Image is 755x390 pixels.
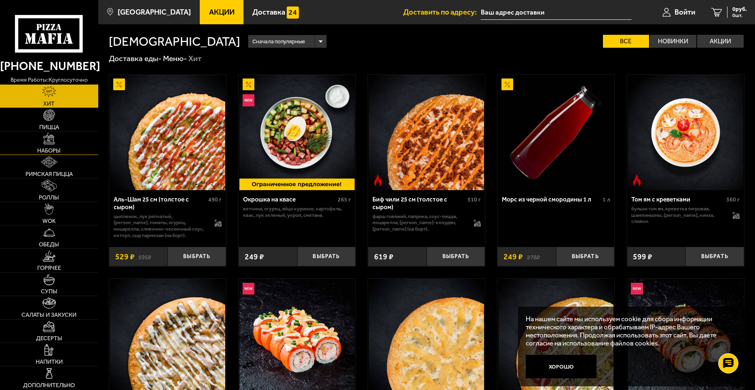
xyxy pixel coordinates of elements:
span: Напитки [36,359,63,365]
span: Войти [675,8,695,16]
span: 249 ₽ [245,253,264,261]
img: Новинка [243,283,254,295]
a: АкционныйАль-Шам 25 см (толстое с сыром) [109,75,226,190]
span: Наборы [37,148,61,153]
span: Римская пицца [25,171,73,177]
span: WOK [42,218,56,224]
img: Острое блюдо [631,174,643,186]
span: 0 руб. [732,6,747,12]
span: Пицца [39,124,59,130]
div: Аль-Шам 25 см (толстое с сыром) [114,196,207,211]
img: Акционный [243,78,254,90]
div: Окрошка на квасе [243,196,336,203]
s: 278 ₽ [527,253,540,261]
span: Супы [41,288,57,294]
span: Хит [43,101,55,106]
span: Дополнительно [23,382,75,388]
a: АкционныйНовинкаОкрошка на квасе [239,75,355,190]
p: бульон том ям, креветка тигровая, шампиньоны, [PERSON_NAME], кинза, сливки. [631,206,724,225]
p: На нашем сайте мы используем cookie для сбора информации технического характера и обрабатываем IP... [526,315,732,348]
span: Десерты [36,335,62,341]
span: Доставка [252,8,285,16]
span: Салаты и закуски [21,312,76,318]
label: Все [603,35,649,48]
a: Острое блюдоТом ям с креветками [627,75,744,190]
p: фарш говяжий, паприка, соус-пицца, моцарелла, [PERSON_NAME]-кочудян, [PERSON_NAME] (на борт). [372,213,465,232]
span: 599 ₽ [633,253,652,261]
a: Острое блюдоБиф чили 25 см (толстое с сыром) [368,75,485,190]
div: Биф чили 25 см (толстое с сыром) [372,196,465,211]
span: 529 ₽ [115,253,135,261]
span: Роллы [39,195,59,200]
img: Новинка [631,283,643,295]
img: Акционный [501,78,513,90]
button: Выбрать [167,247,226,266]
img: Том ям с креветками [628,75,743,190]
div: Том ям с креветками [631,196,724,203]
s: 595 ₽ [138,253,151,261]
label: Новинки [650,35,696,48]
div: Хит [188,53,201,64]
span: 249 ₽ [503,253,523,261]
span: Доставить по адресу: [403,8,481,16]
button: Выбрать [685,247,744,266]
a: Доставка еды- [109,54,162,63]
label: Акции [697,35,744,48]
img: Острое блюдо [372,174,384,186]
img: Биф чили 25 см (толстое с сыром) [369,75,484,190]
img: Акционный [113,78,125,90]
span: Акции [209,8,235,16]
span: 1 л [603,196,610,203]
span: 265 г [338,196,351,203]
h1: [DEMOGRAPHIC_DATA] [109,35,240,48]
p: ветчина, огурец, яйцо куриное, картофель, квас, лук зеленый, укроп, сметана. [243,206,351,218]
button: Хорошо [526,355,596,378]
img: Окрошка на квасе [239,75,355,190]
img: Аль-Шам 25 см (толстое с сыром) [110,75,225,190]
button: Выбрать [427,247,485,266]
img: Морс из черной смородины 1 л [499,75,614,190]
button: Выбрать [556,247,615,266]
span: 490 г [208,196,222,203]
span: Горячее [37,265,61,271]
span: Обеды [39,242,59,247]
span: Сначала популярные [252,34,305,49]
p: цыпленок, лук репчатый, [PERSON_NAME], томаты, огурец, моцарелла, сливочно-чесночный соус, кетчуп... [114,213,207,238]
a: АкционныйМорс из черной смородины 1 л [497,75,614,190]
span: 510 г [467,196,481,203]
span: [GEOGRAPHIC_DATA] [118,8,191,16]
input: Ваш адрес доставки [481,5,632,20]
span: 360 г [726,196,740,203]
div: Морс из черной смородины 1 л [502,196,601,203]
span: 0 шт. [732,13,747,18]
button: Выбрать [297,247,356,266]
a: Меню- [163,54,187,63]
span: 619 ₽ [374,253,393,261]
img: 15daf4d41897b9f0e9f617042186c801.svg [287,6,298,18]
img: Новинка [243,94,254,106]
